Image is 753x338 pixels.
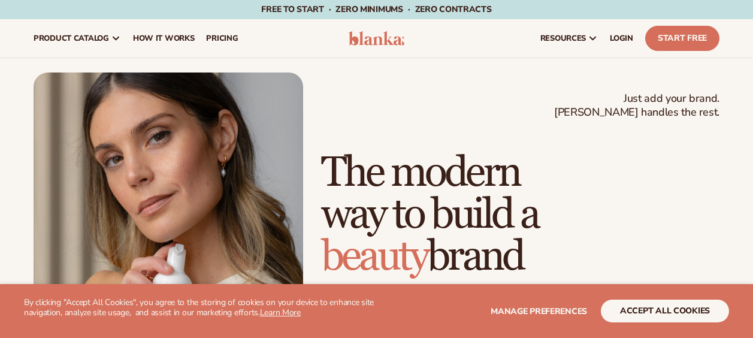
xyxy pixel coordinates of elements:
[24,298,377,318] p: By clicking "Accept All Cookies", you agree to the storing of cookies on your device to enhance s...
[127,19,201,58] a: How It Works
[206,34,238,43] span: pricing
[534,19,604,58] a: resources
[34,34,109,43] span: product catalog
[28,19,127,58] a: product catalog
[604,19,639,58] a: LOGIN
[610,34,633,43] span: LOGIN
[349,31,405,46] img: logo
[645,26,719,51] a: Start Free
[133,34,195,43] span: How It Works
[321,152,719,278] h1: The modern way to build a brand
[491,300,587,322] button: Manage preferences
[540,34,586,43] span: resources
[554,92,719,120] span: Just add your brand. [PERSON_NAME] handles the rest.
[321,231,427,282] span: beauty
[200,19,244,58] a: pricing
[260,307,301,318] a: Learn More
[261,4,491,15] span: Free to start · ZERO minimums · ZERO contracts
[601,300,729,322] button: accept all cookies
[491,306,587,317] span: Manage preferences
